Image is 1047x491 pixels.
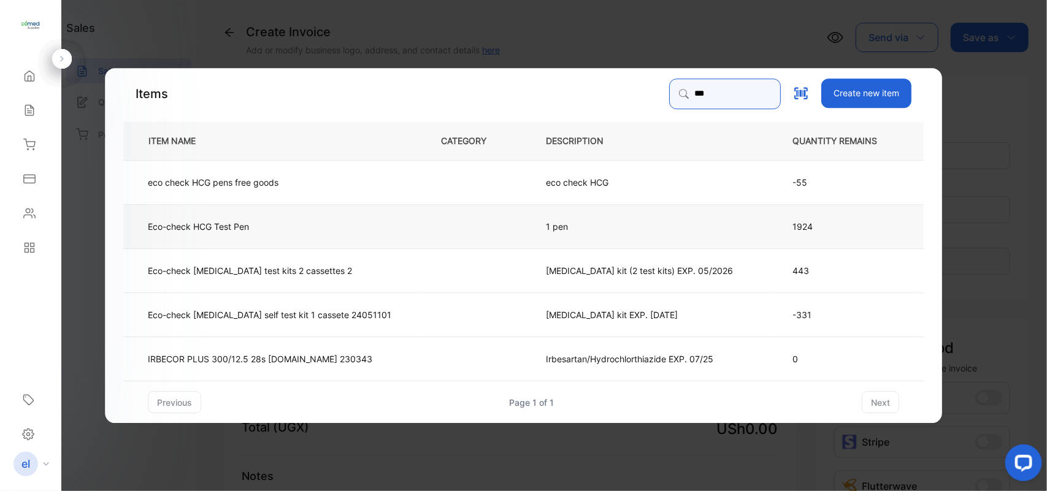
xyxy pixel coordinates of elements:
[793,134,897,147] p: QUANTITY REMAINS
[821,78,911,108] button: Create new item
[793,308,897,321] p: -331
[509,396,554,409] div: Page 1 of 1
[995,440,1047,491] iframe: LiveChat chat widget
[793,264,897,277] p: 443
[144,134,215,147] p: ITEM NAME
[547,176,622,189] p: eco check HCG
[148,220,249,233] p: Eco-check HCG Test Pen
[148,176,278,189] p: eco check HCG pens free goods
[441,134,506,147] p: CATEGORY
[547,352,714,365] p: Irbesartan/Hydrochlorthiazide EXP. 07/25
[148,391,201,413] button: previous
[136,85,168,103] p: Items
[148,264,352,277] p: Eco-check [MEDICAL_DATA] test kits 2 cassettes 2
[547,220,622,233] p: 1 pen
[862,391,899,413] button: next
[793,176,897,189] p: -55
[547,134,624,147] p: DESCRIPTION
[547,264,734,277] p: [MEDICAL_DATA] kit (2 test kits) EXP. 05/2026
[21,456,30,472] p: el
[148,352,372,365] p: IRBECOR PLUS 300/12.5 28s [DOMAIN_NAME] 230343
[148,308,391,321] p: Eco-check [MEDICAL_DATA] self test kit 1 cassete 24051101
[547,308,678,321] p: [MEDICAL_DATA] kit EXP. [DATE]
[793,220,897,233] p: 1924
[21,16,40,34] img: logo
[793,352,897,365] p: 0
